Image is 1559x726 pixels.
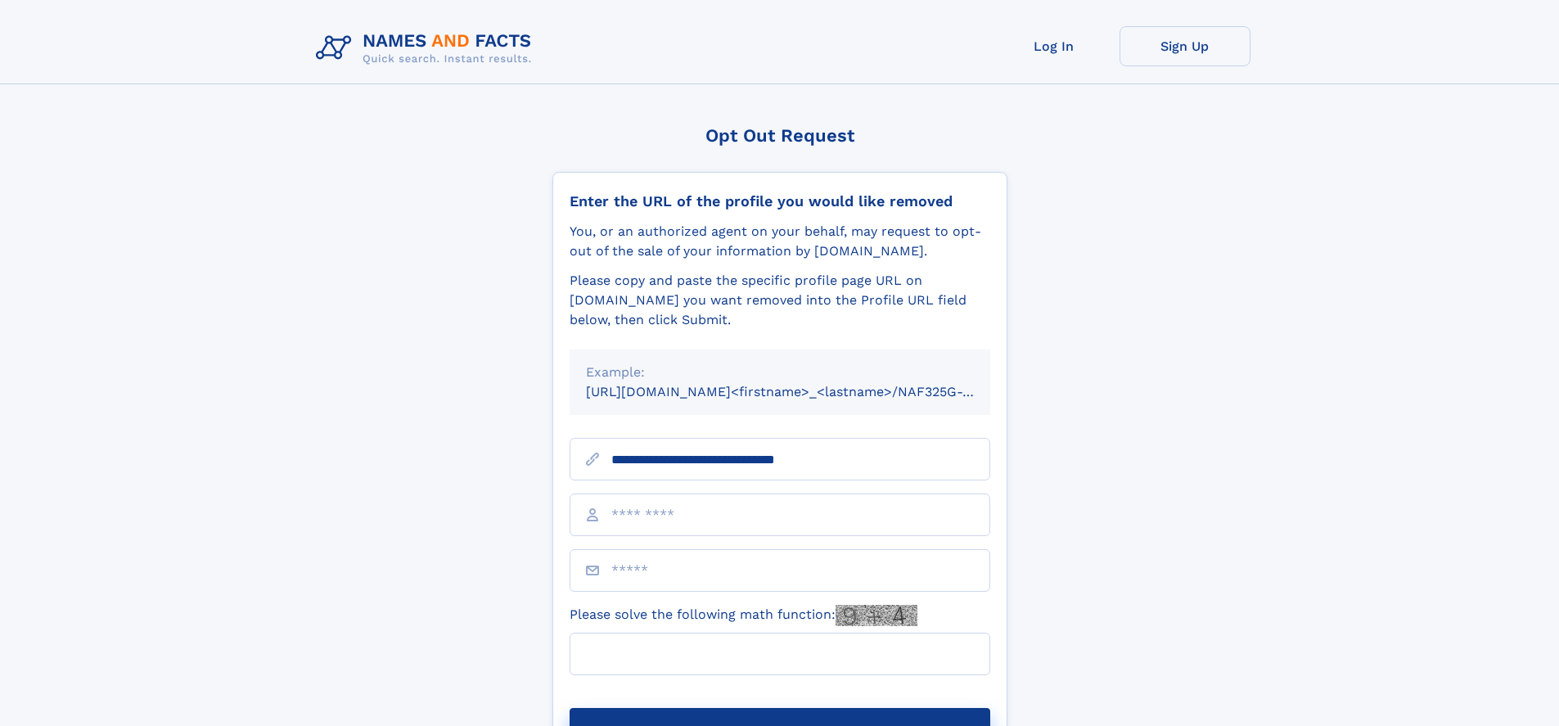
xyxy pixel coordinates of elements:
label: Please solve the following math function: [570,605,917,626]
div: You, or an authorized agent on your behalf, may request to opt-out of the sale of your informatio... [570,222,990,261]
div: Example: [586,363,974,382]
div: Opt Out Request [552,125,1007,146]
a: Log In [989,26,1120,66]
a: Sign Up [1120,26,1250,66]
div: Enter the URL of the profile you would like removed [570,192,990,210]
div: Please copy and paste the specific profile page URL on [DOMAIN_NAME] you want removed into the Pr... [570,271,990,330]
img: Logo Names and Facts [309,26,545,70]
small: [URL][DOMAIN_NAME]<firstname>_<lastname>/NAF325G-xxxxxxxx [586,384,1021,399]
